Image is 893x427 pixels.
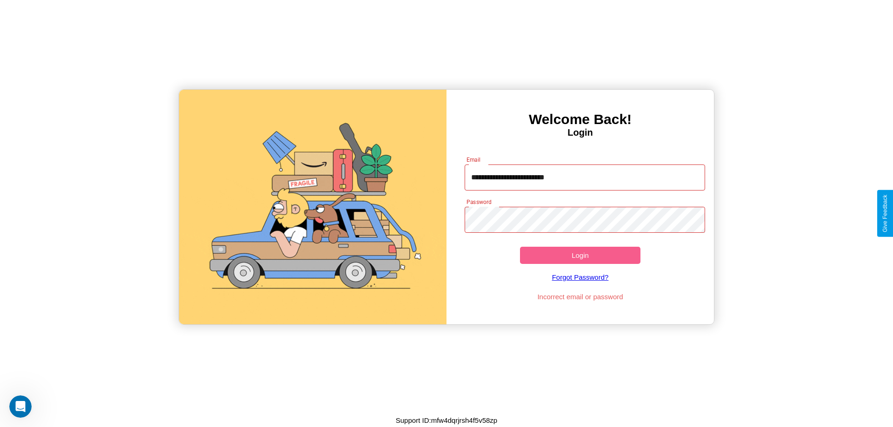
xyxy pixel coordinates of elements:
[466,156,481,164] label: Email
[882,195,888,232] div: Give Feedback
[396,414,497,427] p: Support ID: mfw4dqrjrsh4f5v58zp
[9,395,32,418] iframe: Intercom live chat
[520,247,640,264] button: Login
[446,112,714,127] h3: Welcome Back!
[460,264,701,290] a: Forgot Password?
[179,90,446,324] img: gif
[466,198,491,206] label: Password
[460,290,701,303] p: Incorrect email or password
[446,127,714,138] h4: Login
